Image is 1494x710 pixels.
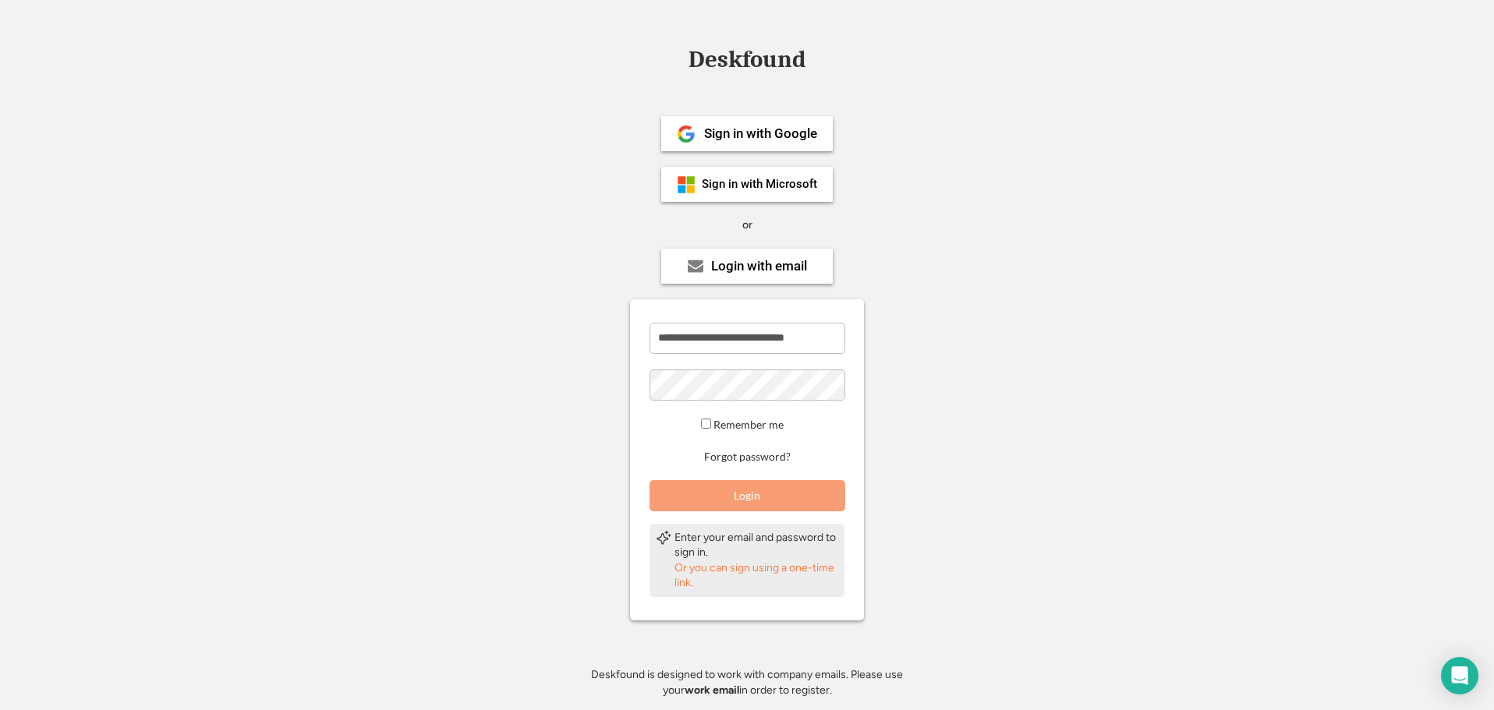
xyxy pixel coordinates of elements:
[1441,657,1478,694] div: Open Intercom Messenger
[702,178,817,190] div: Sign in with Microsoft
[677,175,696,194] img: ms-symbollockup_mssymbol_19.png
[674,560,838,591] div: Or you can sign using a one-time link.
[713,418,784,431] label: Remember me
[681,48,813,72] div: Deskfound
[704,127,817,140] div: Sign in with Google
[685,684,739,697] strong: work email
[650,480,845,511] button: Login
[674,530,838,560] div: Enter your email and password to sign in.
[742,217,752,233] div: or
[702,450,793,465] button: Forgot password?
[677,125,696,143] img: 1024px-Google__G__Logo.svg.png
[711,260,807,273] div: Login with email
[572,667,922,698] div: Deskfound is designed to work with company emails. Please use your in order to register.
